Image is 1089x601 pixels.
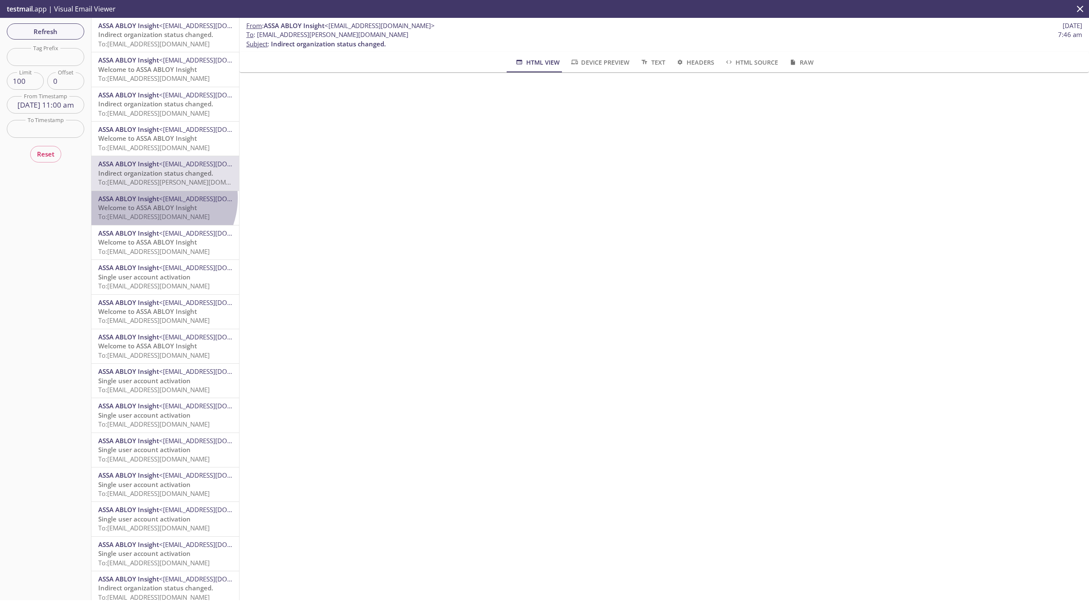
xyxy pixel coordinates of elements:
[98,411,191,419] span: Single user account activation
[271,40,386,48] span: Indirect organization status changed.
[98,471,159,479] span: ASSA ABLOY Insight
[1058,30,1082,39] span: 7:46 am
[91,87,239,121] div: ASSA ABLOY Insight<[EMAIL_ADDRESS][DOMAIN_NAME]>Indirect organization status changed.To:[EMAIL_AD...
[159,402,269,410] span: <[EMAIL_ADDRESS][DOMAIN_NAME]>
[98,540,159,549] span: ASSA ABLOY Insight
[98,351,210,359] span: To: [EMAIL_ADDRESS][DOMAIN_NAME]
[788,57,813,68] span: Raw
[14,26,77,37] span: Refresh
[98,505,159,514] span: ASSA ABLOY Insight
[246,40,268,48] span: Subject
[91,18,239,52] div: ASSA ABLOY Insight<[EMAIL_ADDRESS][DOMAIN_NAME]>Indirect organization status changed.To:[EMAIL_AD...
[98,307,197,316] span: Welcome to ASSA ABLOY Insight
[98,263,159,272] span: ASSA ABLOY Insight
[159,367,269,376] span: <[EMAIL_ADDRESS][DOMAIN_NAME]>
[98,143,210,152] span: To: [EMAIL_ADDRESS][DOMAIN_NAME]
[98,160,159,168] span: ASSA ABLOY Insight
[98,333,159,341] span: ASSA ABLOY Insight
[98,420,210,428] span: To: [EMAIL_ADDRESS][DOMAIN_NAME]
[98,298,159,307] span: ASSA ABLOY Insight
[91,433,239,467] div: ASSA ABLOY Insight<[EMAIL_ADDRESS][DOMAIN_NAME]>Single user account activationTo:[EMAIL_ADDRESS][...
[98,376,191,385] span: Single user account activation
[98,367,159,376] span: ASSA ABLOY Insight
[30,146,61,162] button: Reset
[159,229,269,237] span: <[EMAIL_ADDRESS][DOMAIN_NAME]>
[37,148,54,160] span: Reset
[98,109,210,117] span: To: [EMAIL_ADDRESS][DOMAIN_NAME]
[98,455,210,463] span: To: [EMAIL_ADDRESS][DOMAIN_NAME]
[98,436,159,445] span: ASSA ABLOY Insight
[91,329,239,363] div: ASSA ABLOY Insight<[EMAIL_ADDRESS][DOMAIN_NAME]>Welcome to ASSA ABLOY InsightTo:[EMAIL_ADDRESS][D...
[246,21,262,30] span: From
[7,4,33,14] span: testmail
[91,467,239,501] div: ASSA ABLOY Insight<[EMAIL_ADDRESS][DOMAIN_NAME]>Single user account activationTo:[EMAIL_ADDRESS][...
[159,333,269,341] span: <[EMAIL_ADDRESS][DOMAIN_NAME]>
[98,247,210,256] span: To: [EMAIL_ADDRESS][DOMAIN_NAME]
[98,194,159,203] span: ASSA ABLOY Insight
[98,282,210,290] span: To: [EMAIL_ADDRESS][DOMAIN_NAME]
[98,575,159,583] span: ASSA ABLOY Insight
[91,52,239,86] div: ASSA ABLOY Insight<[EMAIL_ADDRESS][DOMAIN_NAME]>Welcome to ASSA ABLOY InsightTo:[EMAIL_ADDRESS][D...
[98,515,191,523] span: Single user account activation
[724,57,778,68] span: HTML Source
[570,57,630,68] span: Device Preview
[91,295,239,329] div: ASSA ABLOY Insight<[EMAIL_ADDRESS][DOMAIN_NAME]>Welcome to ASSA ABLOY InsightTo:[EMAIL_ADDRESS][D...
[98,65,197,74] span: Welcome to ASSA ABLOY Insight
[159,160,269,168] span: <[EMAIL_ADDRESS][DOMAIN_NAME]>
[98,402,159,410] span: ASSA ABLOY Insight
[98,342,197,350] span: Welcome to ASSA ABLOY Insight
[91,398,239,432] div: ASSA ABLOY Insight<[EMAIL_ADDRESS][DOMAIN_NAME]>Single user account activationTo:[EMAIL_ADDRESS][...
[98,445,191,454] span: Single user account activation
[246,30,1082,48] p: :
[98,203,197,212] span: Welcome to ASSA ABLOY Insight
[98,584,213,592] span: Indirect organization status changed.
[98,56,159,64] span: ASSA ABLOY Insight
[325,21,435,30] span: <[EMAIL_ADDRESS][DOMAIN_NAME]>
[98,30,213,39] span: Indirect organization status changed.
[159,263,269,272] span: <[EMAIL_ADDRESS][DOMAIN_NAME]>
[98,21,159,30] span: ASSA ABLOY Insight
[91,260,239,294] div: ASSA ABLOY Insight<[EMAIL_ADDRESS][DOMAIN_NAME]>Single user account activationTo:[EMAIL_ADDRESS][...
[515,57,559,68] span: HTML View
[159,436,269,445] span: <[EMAIL_ADDRESS][DOMAIN_NAME]>
[1063,21,1082,30] span: [DATE]
[246,30,254,39] span: To
[98,524,210,532] span: To: [EMAIL_ADDRESS][DOMAIN_NAME]
[98,480,191,489] span: Single user account activation
[159,194,269,203] span: <[EMAIL_ADDRESS][DOMAIN_NAME]>
[98,558,210,567] span: To: [EMAIL_ADDRESS][DOMAIN_NAME]
[98,385,210,394] span: To: [EMAIL_ADDRESS][DOMAIN_NAME]
[159,540,269,549] span: <[EMAIL_ADDRESS][DOMAIN_NAME]>
[98,125,159,134] span: ASSA ABLOY Insight
[98,316,210,325] span: To: [EMAIL_ADDRESS][DOMAIN_NAME]
[159,91,269,99] span: <[EMAIL_ADDRESS][DOMAIN_NAME]>
[98,273,191,281] span: Single user account activation
[159,575,269,583] span: <[EMAIL_ADDRESS][DOMAIN_NAME]>
[91,364,239,398] div: ASSA ABLOY Insight<[EMAIL_ADDRESS][DOMAIN_NAME]>Single user account activationTo:[EMAIL_ADDRESS][...
[640,57,665,68] span: Text
[676,57,714,68] span: Headers
[246,30,408,39] span: : [EMAIL_ADDRESS][PERSON_NAME][DOMAIN_NAME]
[91,191,239,225] div: ASSA ABLOY Insight<[EMAIL_ADDRESS][DOMAIN_NAME]>Welcome to ASSA ABLOY InsightTo:[EMAIL_ADDRESS][D...
[98,229,159,237] span: ASSA ABLOY Insight
[98,40,210,48] span: To: [EMAIL_ADDRESS][DOMAIN_NAME]
[98,134,197,142] span: Welcome to ASSA ABLOY Insight
[91,122,239,156] div: ASSA ABLOY Insight<[EMAIL_ADDRESS][DOMAIN_NAME]>Welcome to ASSA ABLOY InsightTo:[EMAIL_ADDRESS][D...
[98,178,259,186] span: To: [EMAIL_ADDRESS][PERSON_NAME][DOMAIN_NAME]
[91,537,239,571] div: ASSA ABLOY Insight<[EMAIL_ADDRESS][DOMAIN_NAME]>Single user account activationTo:[EMAIL_ADDRESS][...
[159,298,269,307] span: <[EMAIL_ADDRESS][DOMAIN_NAME]>
[98,100,213,108] span: Indirect organization status changed.
[159,505,269,514] span: <[EMAIL_ADDRESS][DOMAIN_NAME]>
[7,23,84,40] button: Refresh
[91,225,239,259] div: ASSA ABLOY Insight<[EMAIL_ADDRESS][DOMAIN_NAME]>Welcome to ASSA ABLOY InsightTo:[EMAIL_ADDRESS][D...
[98,212,210,221] span: To: [EMAIL_ADDRESS][DOMAIN_NAME]
[98,489,210,498] span: To: [EMAIL_ADDRESS][DOMAIN_NAME]
[98,238,197,246] span: Welcome to ASSA ABLOY Insight
[98,169,213,177] span: Indirect organization status changed.
[246,21,435,30] span: :
[159,21,269,30] span: <[EMAIL_ADDRESS][DOMAIN_NAME]>
[264,21,325,30] span: ASSA ABLOY Insight
[159,471,269,479] span: <[EMAIL_ADDRESS][DOMAIN_NAME]>
[159,56,269,64] span: <[EMAIL_ADDRESS][DOMAIN_NAME]>
[98,91,159,99] span: ASSA ABLOY Insight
